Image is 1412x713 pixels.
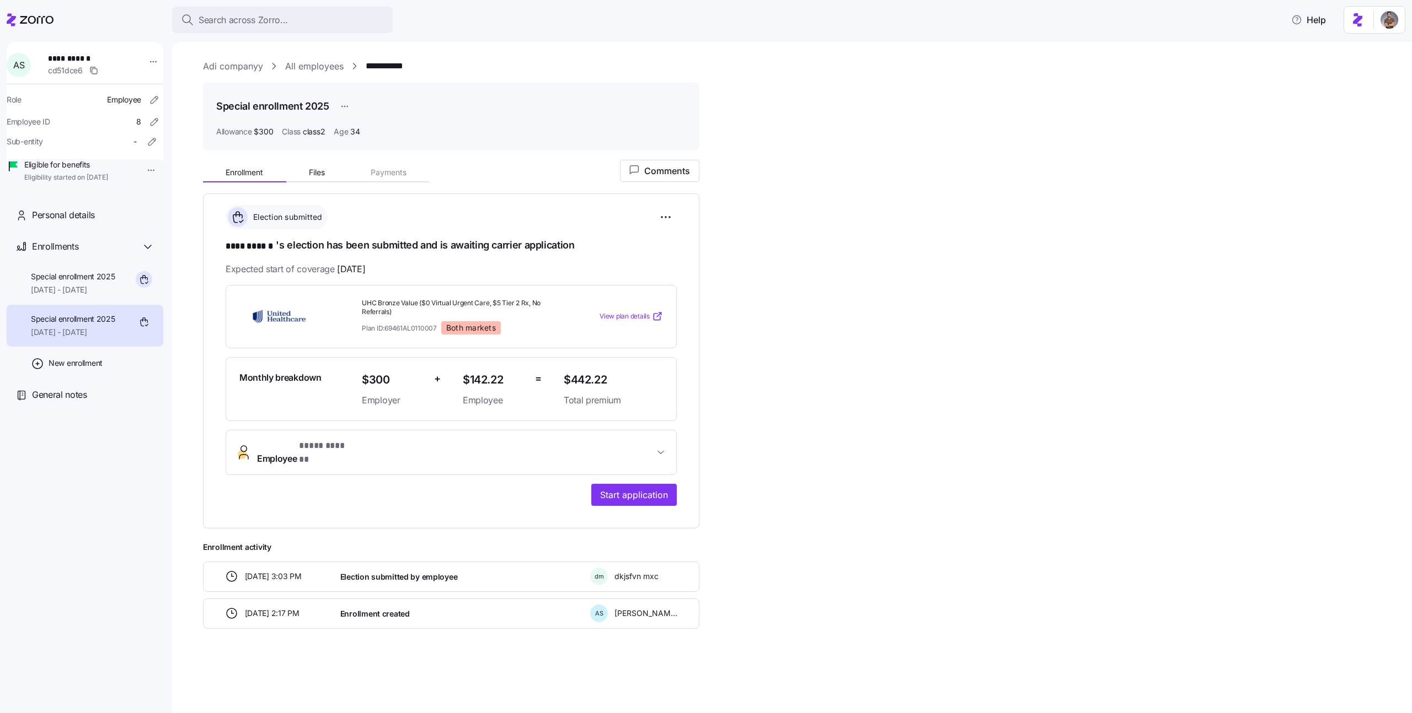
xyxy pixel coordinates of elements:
img: UnitedHealthcare [239,304,319,329]
span: Special enrollment 2025 [31,271,115,282]
span: - [133,136,137,147]
h1: Special enrollment 2025 [216,99,329,113]
span: [DATE] [337,262,365,276]
span: Sub-entity [7,136,43,147]
button: Start application [591,484,677,506]
a: Adi companyy [203,60,263,73]
span: Personal details [32,208,95,222]
span: $300 [362,371,425,389]
span: Help [1291,13,1326,26]
span: $142.22 [463,371,526,389]
span: Monthly breakdown [239,371,322,385]
span: Search across Zorro... [199,13,288,27]
span: [DATE] 3:03 PM [245,571,302,582]
span: Files [309,169,325,176]
span: Employer [362,393,425,407]
span: Eligibility started on [DATE] [24,173,108,182]
span: Employee [463,393,526,407]
span: Comments [629,164,690,177]
span: $300 [254,126,273,137]
span: A S [13,61,24,69]
span: UHC Bronze Value ($0 Virtual Urgent Care, $5 Tier 2 Rx, No Referrals) [362,299,555,317]
button: 0Comments [620,160,699,182]
span: Enrollment [226,169,263,176]
span: Enrollments [32,240,78,253]
span: [DATE] - [DATE] [31,284,115,295]
span: View plan details [600,311,650,322]
span: Election submitted by employee [340,571,458,582]
span: A S [595,611,603,617]
span: = [535,371,542,387]
span: + [434,371,441,387]
span: New enrollment [49,358,103,369]
span: Class [282,126,301,137]
span: 34 [350,126,360,137]
span: d m [595,574,604,580]
span: $442.22 [564,371,663,389]
span: Employee [257,439,354,466]
span: Eligible for benefits [24,159,108,170]
span: cd51dce6 [48,65,83,76]
button: Search across Zorro... [172,7,393,33]
span: [DATE] - [DATE] [31,327,115,338]
span: Expected start of coverage [226,262,365,276]
h1: 's election has been submitted and is awaiting carrier application [226,238,677,253]
span: Plan ID: 69461AL0110007 [362,323,437,333]
span: Payments [371,169,407,176]
span: [DATE] 2:17 PM [245,608,299,619]
span: Role [7,94,22,105]
span: class2 [303,126,325,137]
span: General notes [32,388,87,402]
span: Employee ID [7,116,50,127]
a: View plan details [600,311,663,322]
span: Enrollment created [340,608,410,619]
span: Start application [600,488,668,501]
span: Special enrollment 2025 [31,314,115,325]
span: Employee [107,94,141,105]
span: Election submitted [250,212,323,223]
span: Age [334,126,348,137]
span: dkjsfvn mxc [614,571,659,582]
img: 4405efb6-a4ff-4e3b-b971-a8a12b62b3ee-1719735568656.jpeg [1381,11,1398,29]
span: Allowance [216,126,252,137]
span: 8 [136,116,141,127]
a: All employees [285,60,344,73]
button: Help [1282,9,1335,31]
span: [PERSON_NAME] [614,608,677,619]
span: Enrollment activity [203,542,699,553]
span: Both markets [446,323,496,333]
span: Total premium [564,393,663,407]
svg: 0 [629,165,644,177]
